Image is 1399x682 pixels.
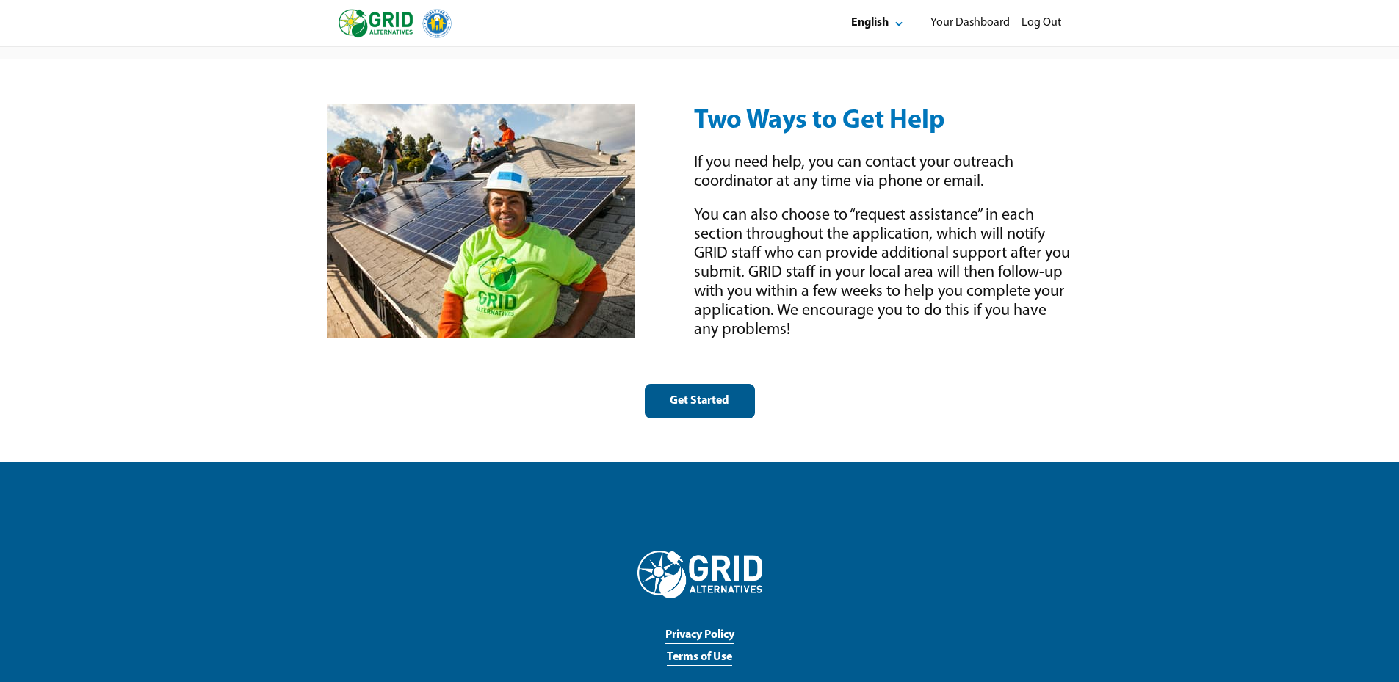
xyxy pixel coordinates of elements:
[839,6,919,40] button: Select
[327,104,635,338] img: Grid Alternatives - Energy For All
[1022,15,1061,31] div: Log Out
[851,15,889,31] div: English
[930,15,1010,31] div: Your Dashboard
[645,384,755,418] button: Get Started
[694,104,945,139] div: Two Ways to Get Help
[339,9,452,38] img: logo
[657,393,742,409] div: Get Started
[694,153,1072,192] div: If you need help, you can contact your outreach coordinator at any time via phone or email.
[665,628,734,644] a: Privacy Policy
[694,206,1072,340] div: You can also choose to “request assistance” in each section throughout the application, which wil...
[637,551,762,598] img: Grid Alternatives
[667,650,732,666] a: Terms of Use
